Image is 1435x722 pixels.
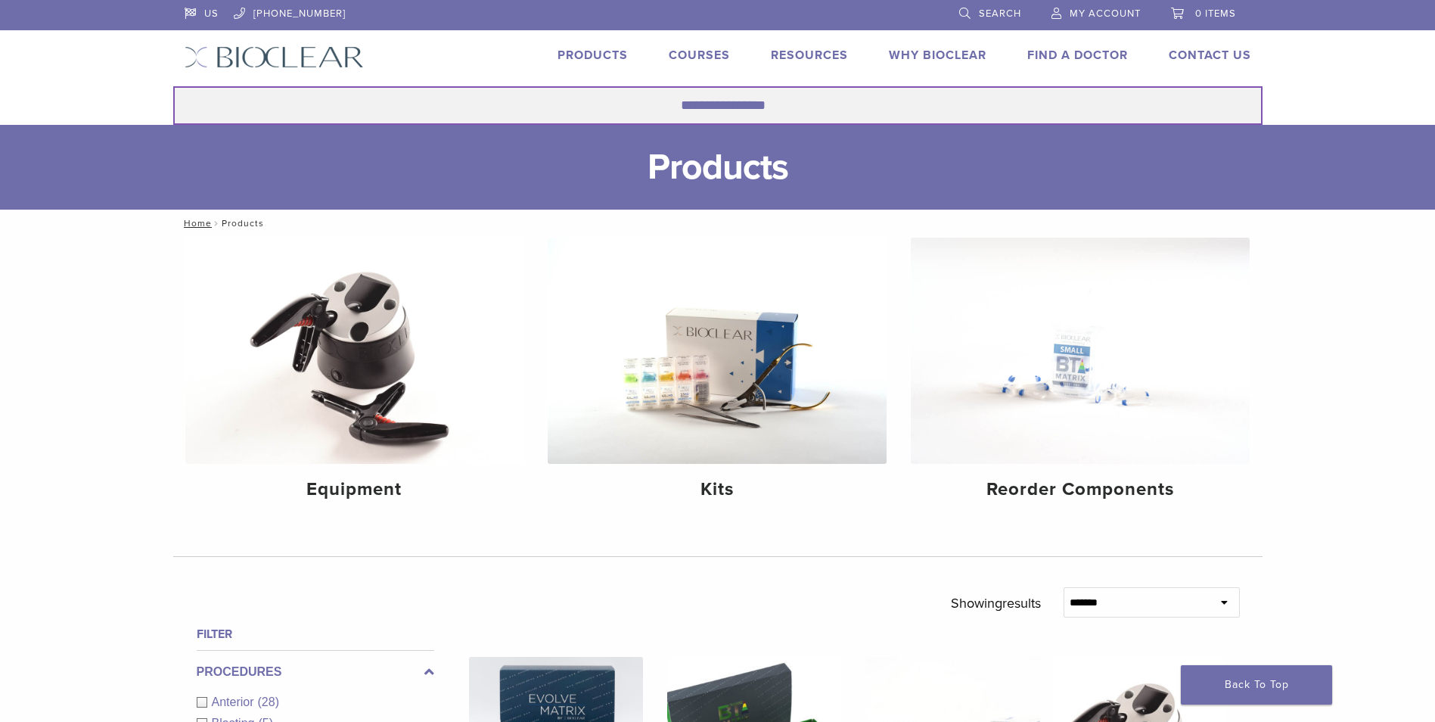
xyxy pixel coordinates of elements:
[173,210,1263,237] nav: Products
[212,219,222,227] span: /
[771,48,848,63] a: Resources
[185,238,524,464] img: Equipment
[923,476,1238,503] h4: Reorder Components
[911,238,1250,464] img: Reorder Components
[212,696,258,708] span: Anterior
[197,663,434,681] label: Procedures
[179,218,212,229] a: Home
[258,696,279,708] span: (28)
[197,476,512,503] h4: Equipment
[1169,48,1251,63] a: Contact Us
[889,48,986,63] a: Why Bioclear
[911,238,1250,513] a: Reorder Components
[558,48,628,63] a: Products
[669,48,730,63] a: Courses
[185,238,524,513] a: Equipment
[951,587,1041,619] p: Showing results
[1027,48,1128,63] a: Find A Doctor
[548,238,887,464] img: Kits
[197,625,434,643] h4: Filter
[1070,8,1141,20] span: My Account
[185,46,364,68] img: Bioclear
[979,8,1021,20] span: Search
[1181,665,1332,705] a: Back To Top
[1195,8,1236,20] span: 0 items
[548,238,887,513] a: Kits
[560,476,874,503] h4: Kits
